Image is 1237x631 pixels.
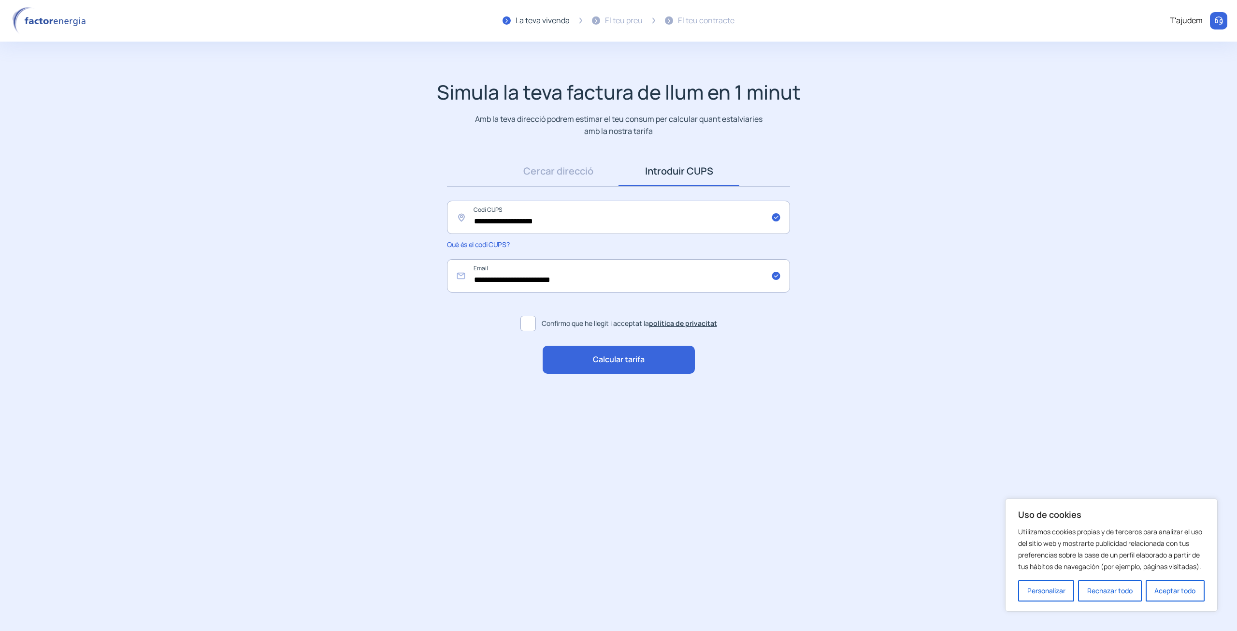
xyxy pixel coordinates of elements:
span: Què és el codi CUPS? [447,240,509,249]
span: Confirmo que he llegit i acceptat la [542,318,717,329]
button: Rechazar todo [1078,580,1141,602]
h1: Simula la teva factura de llum en 1 minut [437,80,801,104]
p: Uso de cookies [1018,509,1205,520]
a: política de privacitat [649,319,717,328]
img: llamar [1214,16,1223,26]
div: T'ajudem [1170,15,1203,27]
div: La teva vivenda [516,15,570,27]
p: Amb la teva direcció podrem estimar el teu consum per calcular quant estalviaries amb la nostra t... [473,113,764,137]
img: logo factor [10,7,92,35]
a: Cercar direcció [498,156,618,186]
a: Introduir CUPS [618,156,739,186]
button: Aceptar todo [1146,580,1205,602]
div: El teu preu [605,15,643,27]
div: El teu contracte [678,15,734,27]
button: Personalizar [1018,580,1074,602]
p: Utilizamos cookies propias y de terceros para analizar el uso del sitio web y mostrarte publicida... [1018,526,1205,572]
span: Calcular tarifa [593,353,645,366]
div: Uso de cookies [1005,499,1218,612]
